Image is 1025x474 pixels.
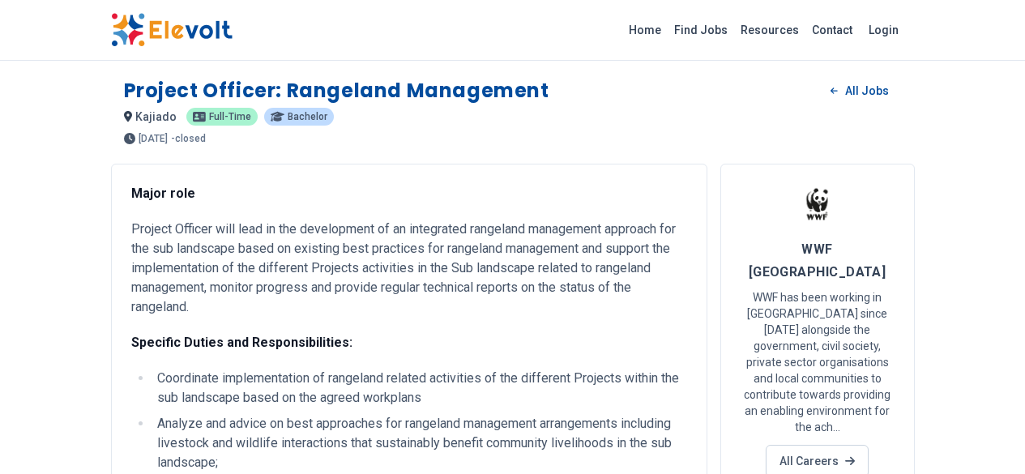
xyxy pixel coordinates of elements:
img: WWF Kenya [797,184,838,224]
li: Coordinate implementation of rangeland related activities of the different Projects within the su... [152,369,687,408]
span: full-time [209,112,251,122]
strong: Major role [131,186,195,201]
span: [DATE] [139,134,168,143]
p: - closed [171,134,206,143]
a: Home [622,17,668,43]
span: bachelor [288,112,327,122]
p: WWF has been working in [GEOGRAPHIC_DATA] since [DATE] alongside the government, civil society, p... [741,289,895,435]
li: Analyze and advice on best approaches for rangeland management arrangements including livestock a... [152,414,687,472]
img: Elevolt [111,13,233,47]
a: Login [859,14,908,46]
strong: Specific Duties and Responsibilities: [131,335,352,350]
p: Project Officer will lead in the development of an integrated rangeland management approach for t... [131,220,687,317]
h1: Project Officer: Rangeland Management [124,78,549,104]
a: Resources [734,17,805,43]
a: Contact [805,17,859,43]
a: Find Jobs [668,17,734,43]
span: kajiado [135,110,177,123]
span: WWF [GEOGRAPHIC_DATA] [749,241,886,280]
a: All Jobs [818,79,901,103]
